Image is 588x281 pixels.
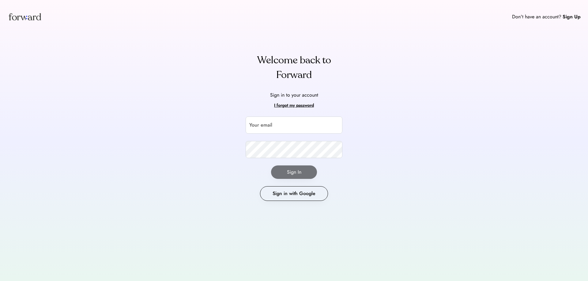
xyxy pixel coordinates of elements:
[274,102,314,109] div: I forgot my password
[7,7,42,26] img: Forward logo
[270,91,318,99] div: Sign in to your account
[563,13,581,20] div: Sign Up
[246,53,342,82] div: Welcome back to Forward
[512,13,561,20] div: Don't have an account?
[271,165,317,179] button: Sign In
[260,186,328,201] button: Sign in with Google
